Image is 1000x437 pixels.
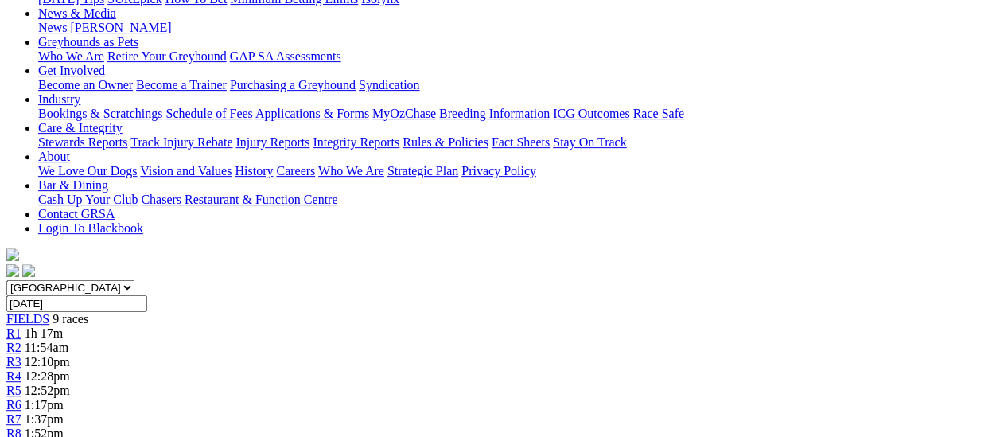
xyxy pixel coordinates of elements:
[38,150,70,163] a: About
[38,92,80,106] a: Industry
[38,78,133,92] a: Become an Owner
[403,135,488,149] a: Rules & Policies
[38,107,994,121] div: Industry
[38,121,123,135] a: Care & Integrity
[25,341,68,354] span: 11:54am
[553,135,626,149] a: Stay On Track
[38,49,104,63] a: Who We Are
[38,21,67,34] a: News
[140,164,232,178] a: Vision and Values
[38,135,127,149] a: Stewards Reports
[6,355,21,369] a: R3
[107,49,227,63] a: Retire Your Greyhound
[6,312,49,326] a: FIELDS
[6,264,19,277] img: facebook.svg
[25,412,64,426] span: 1:37pm
[318,164,384,178] a: Who We Are
[6,369,21,383] a: R4
[387,164,458,178] a: Strategic Plan
[632,107,683,120] a: Race Safe
[38,221,143,235] a: Login To Blackbook
[38,193,994,207] div: Bar & Dining
[53,312,88,326] span: 9 races
[25,398,64,412] span: 1:17pm
[439,107,550,120] a: Breeding Information
[6,341,21,354] a: R2
[235,135,309,149] a: Injury Reports
[38,49,994,64] div: Greyhounds as Pets
[276,164,315,178] a: Careers
[461,164,536,178] a: Privacy Policy
[230,78,356,92] a: Purchasing a Greyhound
[38,164,137,178] a: We Love Our Dogs
[372,107,436,120] a: MyOzChase
[38,193,138,206] a: Cash Up Your Club
[136,78,227,92] a: Become a Trainer
[313,135,399,149] a: Integrity Reports
[235,164,273,178] a: History
[38,35,138,49] a: Greyhounds as Pets
[70,21,171,34] a: [PERSON_NAME]
[6,384,21,397] a: R5
[38,21,994,35] div: News & Media
[492,135,550,149] a: Fact Sheets
[6,412,21,426] a: R7
[38,135,994,150] div: Care & Integrity
[165,107,252,120] a: Schedule of Fees
[25,355,70,369] span: 12:10pm
[38,78,994,92] div: Get Involved
[553,107,629,120] a: ICG Outcomes
[130,135,232,149] a: Track Injury Rebate
[25,369,70,383] span: 12:28pm
[6,326,21,340] a: R1
[38,6,116,20] a: News & Media
[22,264,35,277] img: twitter.svg
[141,193,337,206] a: Chasers Restaurant & Function Centre
[25,326,63,340] span: 1h 17m
[38,207,115,220] a: Contact GRSA
[38,178,108,192] a: Bar & Dining
[230,49,341,63] a: GAP SA Assessments
[6,248,19,261] img: logo-grsa-white.png
[38,64,105,77] a: Get Involved
[38,164,994,178] div: About
[6,398,21,412] a: R6
[255,107,369,120] a: Applications & Forms
[38,107,162,120] a: Bookings & Scratchings
[359,78,419,92] a: Syndication
[25,384,70,397] span: 12:52pm
[6,295,147,312] input: Select date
